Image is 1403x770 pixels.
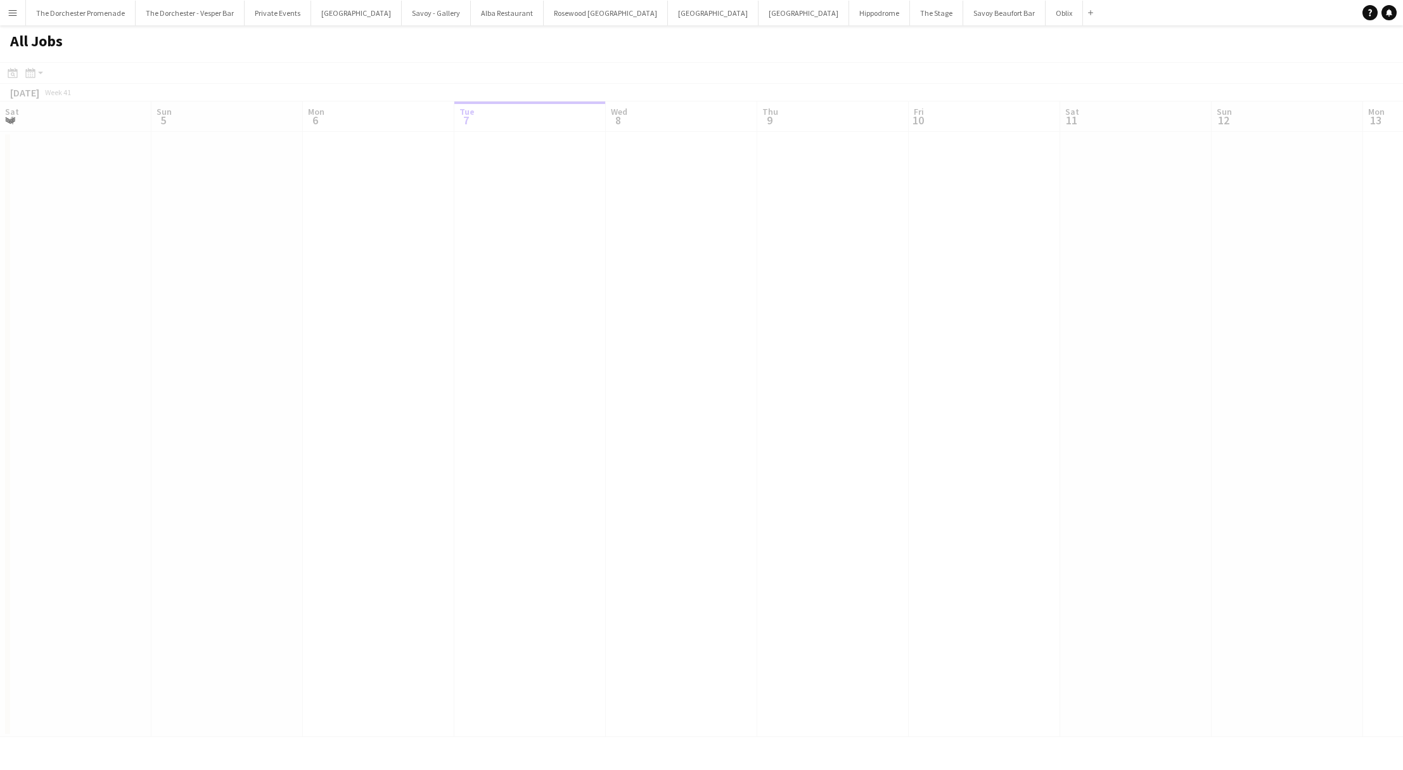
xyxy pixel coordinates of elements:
button: [GEOGRAPHIC_DATA] [311,1,402,25]
button: Savoy Beaufort Bar [963,1,1046,25]
button: The Dorchester Promenade [26,1,136,25]
button: Hippodrome [849,1,910,25]
button: Private Events [245,1,311,25]
button: [GEOGRAPHIC_DATA] [759,1,849,25]
button: Alba Restaurant [471,1,544,25]
button: [GEOGRAPHIC_DATA] [668,1,759,25]
button: Savoy - Gallery [402,1,471,25]
button: The Dorchester - Vesper Bar [136,1,245,25]
button: The Stage [910,1,963,25]
button: Oblix [1046,1,1083,25]
button: Rosewood [GEOGRAPHIC_DATA] [544,1,668,25]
